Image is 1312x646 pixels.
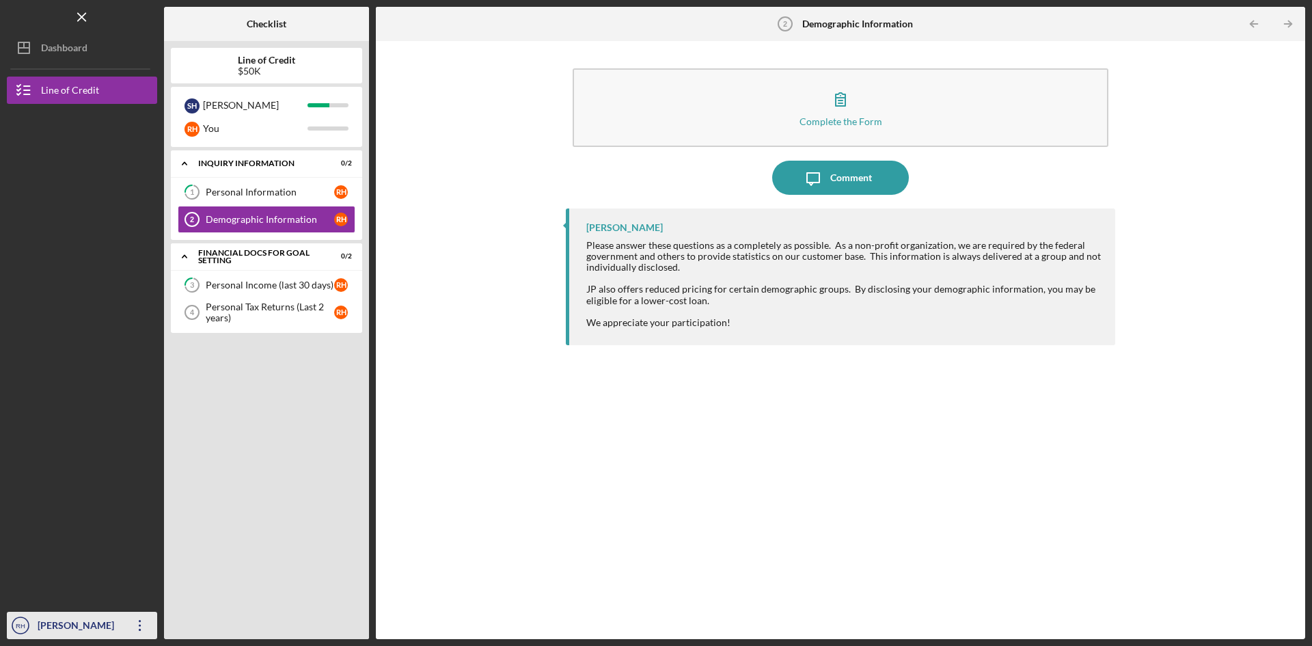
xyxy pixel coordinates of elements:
[34,612,123,643] div: [PERSON_NAME]
[573,68,1108,147] button: Complete the Form
[334,213,348,226] div: R H
[190,308,195,317] tspan: 4
[7,77,157,104] button: Line of Credit
[178,206,355,233] a: 2Demographic InformationRH
[190,281,194,290] tspan: 3
[184,122,200,137] div: R H
[772,161,909,195] button: Comment
[198,159,318,167] div: INQUIRY INFORMATION
[247,18,286,29] b: Checklist
[7,612,157,639] button: RH[PERSON_NAME]
[238,55,295,66] b: Line of Credit
[206,187,334,198] div: Personal Information
[178,178,355,206] a: 1Personal InformationRH
[190,215,194,224] tspan: 2
[206,214,334,225] div: Demographic Information
[41,34,87,65] div: Dashboard
[198,249,318,265] div: Financial Docs for Goal Setting
[334,306,348,319] div: R H
[586,222,663,233] div: [PERSON_NAME]
[586,317,1102,328] div: We appreciate your participation!
[184,98,200,113] div: S H
[203,94,307,117] div: [PERSON_NAME]
[830,161,872,195] div: Comment
[327,252,352,260] div: 0 / 2
[334,278,348,292] div: R H
[586,240,1102,273] div: Please answer these questions as a completely as possible. As a non-profit organization, we are r...
[238,66,295,77] div: $50K
[7,34,157,62] button: Dashboard
[178,271,355,299] a: 3Personal Income (last 30 days)RH
[178,299,355,326] a: 4Personal Tax Returns (Last 2 years)RH
[783,20,787,28] tspan: 2
[41,77,99,107] div: Line of Credit
[190,188,194,197] tspan: 1
[799,116,882,126] div: Complete the Form
[327,159,352,167] div: 0 / 2
[334,185,348,199] div: R H
[203,117,307,140] div: You
[206,301,334,323] div: Personal Tax Returns (Last 2 years)
[16,622,25,630] text: RH
[586,284,1102,306] div: JP also offers reduced pricing for certain demographic groups. By disclosing your demographic inf...
[802,18,913,29] b: Demographic Information
[206,280,334,291] div: Personal Income (last 30 days)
